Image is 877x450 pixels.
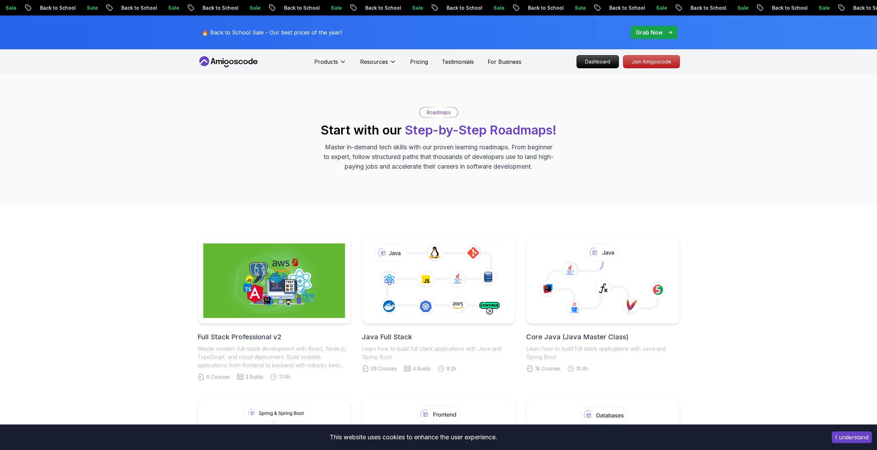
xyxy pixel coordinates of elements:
[526,344,680,361] p: Learn how to build full stack applications with Java and Spring Boot
[590,4,637,11] p: Back to School
[753,4,799,11] p: Back to School
[362,332,515,342] h2: Java Full Stack
[474,4,496,11] p: Sale
[314,58,346,71] button: Products
[230,4,252,11] p: Sale
[362,344,515,361] p: Learn how to build full stack applications with Java and Spring Boot
[102,4,149,11] p: Back to School
[637,4,659,11] p: Sale
[360,58,396,71] button: Resources
[526,238,680,372] a: Core Java (Java Master Class)Learn how to build full stack applications with Java and Spring Boot...
[671,4,718,11] p: Back to School
[202,28,342,37] p: 🔥 Back to School Sale - Our best prices of the year!
[265,4,312,11] p: Back to School
[636,28,663,37] p: Grab Now
[371,365,397,372] span: 29 Courses
[321,123,557,137] h2: Start with our
[509,4,555,11] p: Back to School
[246,373,263,380] span: 3 Builds
[832,431,872,443] button: Accept cookies
[405,122,557,138] span: Step-by-Step Roadmaps!
[427,109,451,116] p: Roadmaps
[577,55,619,68] a: Dashboard
[535,365,560,372] span: 18 Courses
[718,4,740,11] p: Sale
[413,365,431,372] span: 4 Builds
[279,373,290,380] span: 17.4h
[5,430,822,445] div: This website uses cookies to enhance the user experience.
[203,243,345,318] img: Full Stack Professional v2
[576,365,588,372] span: 10.4h
[323,142,554,171] p: Master in-demand tech skills with our proven learning roadmaps. From beginner to expert, follow s...
[197,238,351,380] a: Full Stack Professional v2Full Stack Professional v2Master modern full-stack development with Rea...
[346,4,393,11] p: Back to School
[488,58,521,66] a: For Business
[314,58,338,66] p: Products
[555,4,578,11] p: Sale
[360,58,388,66] p: Resources
[68,4,90,11] p: Sale
[21,4,68,11] p: Back to School
[526,332,680,342] h2: Core Java (Java Master Class)
[442,58,474,66] a: Testimonials
[197,332,351,342] h2: Full Stack Professional v2
[577,56,619,68] p: Dashboard
[447,365,456,372] span: 9.2h
[410,58,428,66] a: Pricing
[312,4,334,11] p: Sale
[427,4,474,11] p: Back to School
[197,344,351,369] p: Master modern full-stack development with React, Node.js, TypeScript, and cloud deployment. Build...
[362,238,515,372] a: Java Full StackLearn how to build full stack applications with Java and Spring Boot29 Courses4 Bu...
[206,373,230,380] span: 6 Courses
[623,55,680,68] a: Join Amigoscode
[149,4,171,11] p: Sale
[183,4,230,11] p: Back to School
[393,4,415,11] p: Sale
[799,4,822,11] p: Sale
